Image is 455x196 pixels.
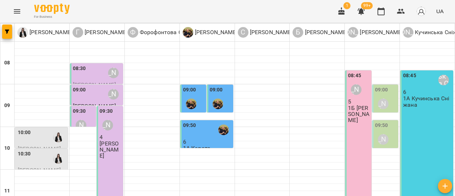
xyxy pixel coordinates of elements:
[108,68,119,78] div: Гандрабура Наталя
[433,5,446,18] button: UA
[375,122,388,129] label: 09:50
[403,27,413,38] div: [PERSON_NAME]
[218,125,229,135] img: Сушко Олександр
[403,95,452,108] p: 1А Кучинська Сніжана
[73,86,86,94] label: 09:00
[73,27,128,38] div: Гандрабура Наталя
[293,27,303,38] div: Б
[183,122,196,129] label: 09:50
[351,84,362,95] div: Ануфрієва Ксенія
[128,27,138,38] div: Ф
[18,167,61,174] span: [PERSON_NAME]
[100,107,113,115] label: 09:30
[138,28,195,37] p: Форофонтова Олена
[108,89,119,100] div: Гандрабура Наталя
[438,179,452,193] button: Створити урок
[348,27,358,38] div: [PERSON_NAME]
[183,139,232,145] p: 6
[100,134,121,140] p: 4
[9,3,26,20] button: Menu
[83,28,128,37] p: [PERSON_NAME]
[375,86,388,94] label: 09:00
[183,145,210,151] p: 1А Карате
[17,27,73,38] div: Коваленко Аміна
[18,145,61,152] span: [PERSON_NAME]
[303,28,348,37] p: [PERSON_NAME]
[53,153,64,164] img: Коваленко Аміна
[4,144,10,152] h6: 10
[238,27,293,38] div: Собченко Катерина
[213,99,223,109] img: Сушко Олександр
[348,27,403,38] a: [PERSON_NAME] [PERSON_NAME]
[53,132,64,142] img: Коваленко Аміна
[193,28,238,37] p: [PERSON_NAME]
[17,27,73,38] a: К [PERSON_NAME]
[403,72,416,80] label: 08:45
[17,27,28,38] img: К
[183,86,196,94] label: 09:00
[102,120,113,131] div: Гандрабура Наталя
[34,4,70,14] img: Voopty Logo
[361,2,373,9] span: 99+
[358,28,403,37] p: [PERSON_NAME]
[293,27,348,38] a: Б [PERSON_NAME]
[34,15,70,19] span: For Business
[186,99,197,109] img: Сушко Олександр
[4,59,10,67] h6: 08
[183,27,238,38] a: С [PERSON_NAME]
[378,99,389,109] div: Ануфрієва Ксенія
[248,28,293,37] p: [PERSON_NAME]
[28,28,73,37] p: [PERSON_NAME]
[73,103,116,110] span: [PERSON_NAME]
[238,27,248,38] div: С
[128,27,195,38] a: Ф Форофонтова Олена
[4,187,10,195] h6: 11
[436,7,444,15] span: UA
[293,27,348,38] div: Білошицька Діана
[73,65,86,73] label: 08:30
[210,86,223,94] label: 09:00
[183,27,238,38] div: Сушко Олександр
[416,6,426,16] img: avatar_s.png
[4,102,10,110] h6: 09
[18,129,31,137] label: 10:00
[76,120,86,131] div: Гандрабура Наталя
[238,27,293,38] a: С [PERSON_NAME]
[343,2,350,9] span: 1
[73,107,86,115] label: 09:30
[183,27,193,38] img: С
[348,99,370,105] p: 5
[73,81,116,88] span: [PERSON_NAME]
[73,27,83,38] div: Г
[378,134,389,145] div: Ануфрієва Ксенія
[348,27,403,38] div: Ануфрієва Ксенія
[18,150,31,158] label: 10:30
[348,105,370,123] p: 1Б [PERSON_NAME]
[403,89,452,95] p: 6
[438,75,449,85] div: Кучинська Сніжана
[100,141,121,159] p: [PERSON_NAME]
[348,72,361,80] label: 08:45
[128,27,195,38] div: Форофонтова Олена
[73,27,128,38] a: Г [PERSON_NAME]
